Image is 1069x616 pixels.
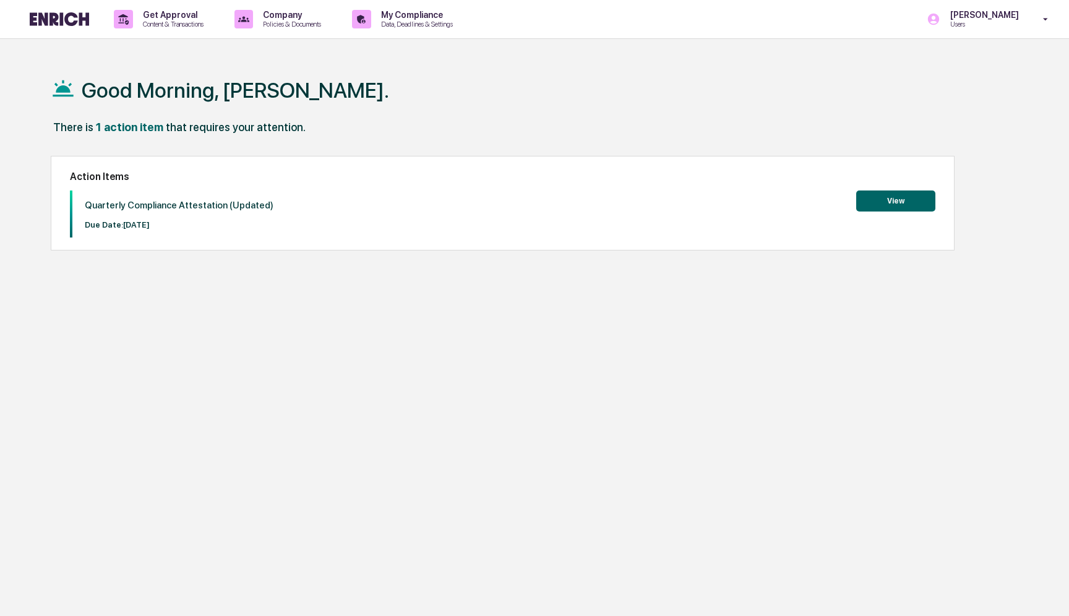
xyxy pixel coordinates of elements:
[371,10,459,20] p: My Compliance
[166,121,306,134] div: that requires your attention.
[85,220,273,229] p: Due Date: [DATE]
[85,200,273,211] p: Quarterly Compliance Attestation (Updated)
[253,10,327,20] p: Company
[70,171,936,182] h2: Action Items
[856,194,935,206] a: View
[940,10,1025,20] p: [PERSON_NAME]
[371,20,459,28] p: Data, Deadlines & Settings
[133,20,210,28] p: Content & Transactions
[856,190,935,212] button: View
[96,121,163,134] div: 1 action item
[53,121,93,134] div: There is
[253,20,327,28] p: Policies & Documents
[133,10,210,20] p: Get Approval
[82,78,389,103] h1: Good Morning, [PERSON_NAME].
[30,12,89,26] img: logo
[940,20,1025,28] p: Users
